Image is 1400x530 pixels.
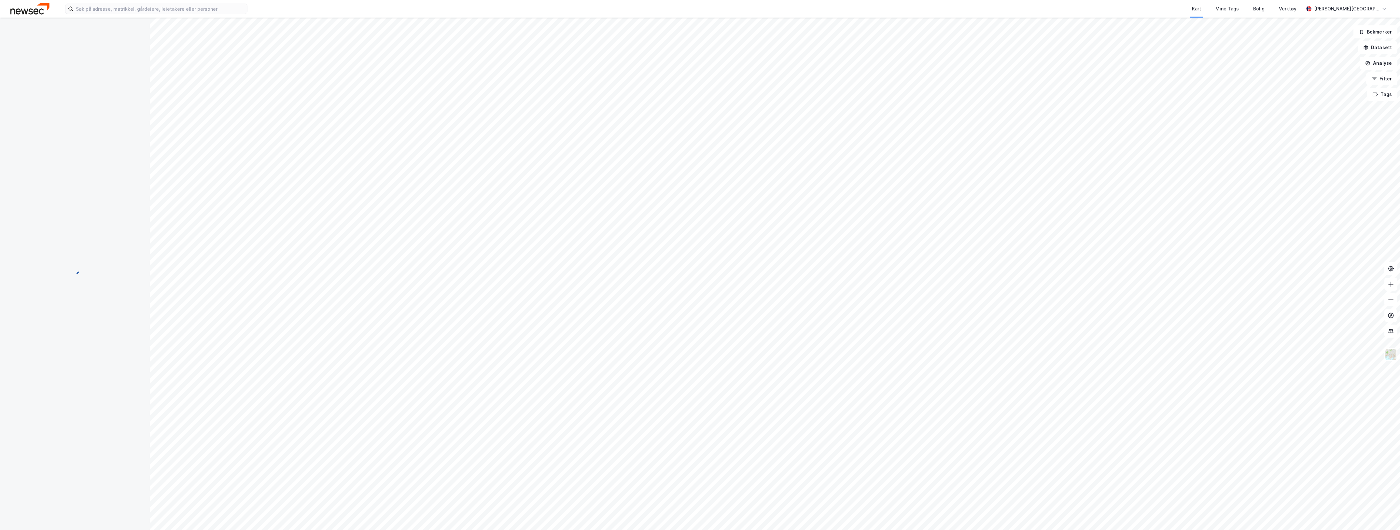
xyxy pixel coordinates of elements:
[1360,57,1397,70] button: Analyse
[73,4,247,14] input: Søk på adresse, matrikkel, gårdeiere, leietakere eller personer
[1353,25,1397,38] button: Bokmerker
[70,265,80,275] img: spinner.a6d8c91a73a9ac5275cf975e30b51cfb.svg
[1192,5,1201,13] div: Kart
[1314,5,1379,13] div: [PERSON_NAME][GEOGRAPHIC_DATA]
[1366,72,1397,85] button: Filter
[1385,348,1397,361] img: Z
[1279,5,1296,13] div: Verktøy
[10,3,49,14] img: newsec-logo.f6e21ccffca1b3a03d2d.png
[1253,5,1265,13] div: Bolig
[1367,88,1397,101] button: Tags
[1367,499,1400,530] div: Kontrollprogram for chat
[1215,5,1239,13] div: Mine Tags
[1367,499,1400,530] iframe: Chat Widget
[1358,41,1397,54] button: Datasett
